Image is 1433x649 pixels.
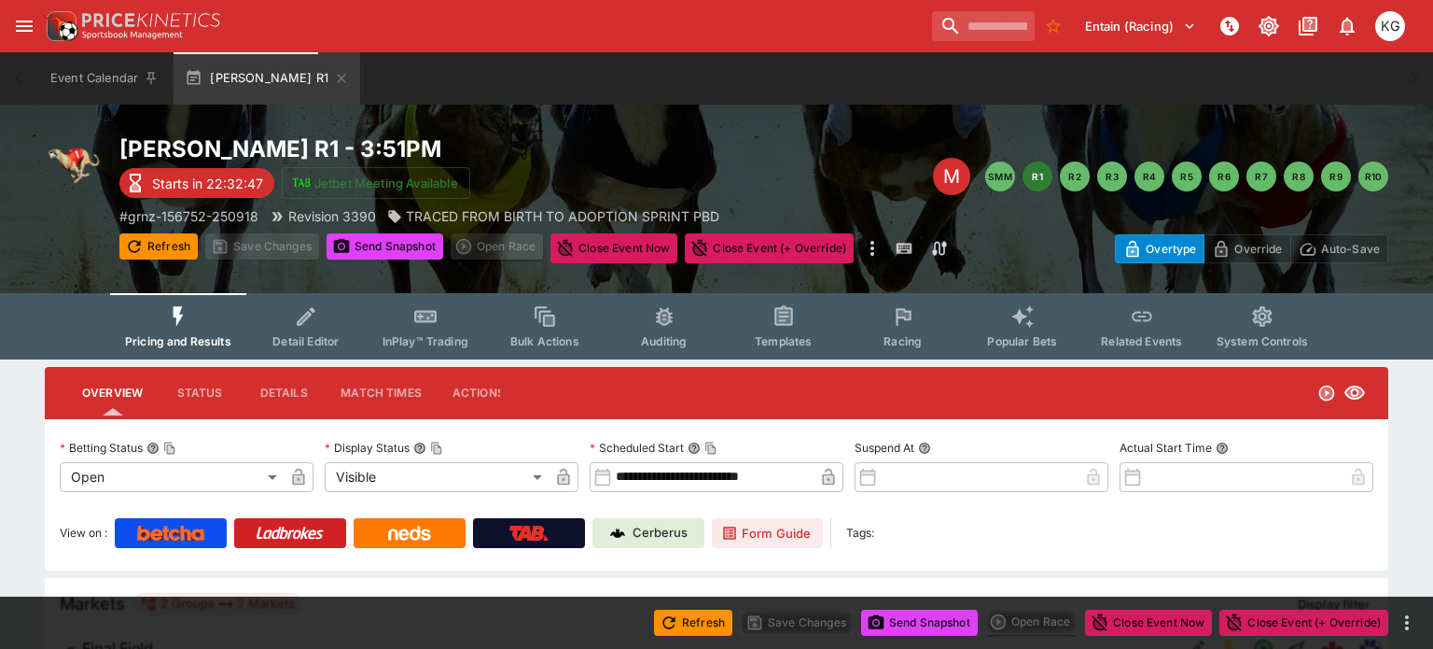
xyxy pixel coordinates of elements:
button: Match Times [326,371,437,416]
p: Betting Status [60,440,143,456]
p: Suspend At [855,440,914,456]
button: Send Snapshot [327,233,443,260]
img: Ladbrokes [256,526,324,541]
h5: Markets [60,593,125,614]
button: Close Event (+ Override) [685,233,854,263]
button: Event Calendar [39,52,170,105]
button: Close Event Now [550,233,677,263]
button: Toggle light/dark mode [1252,9,1286,43]
button: Jetbet Meeting Available [282,167,470,199]
div: Kevin Gutschlag [1375,11,1405,41]
img: jetbet-logo.svg [292,174,311,192]
button: Scheduled StartCopy To Clipboard [688,442,701,455]
button: Display StatusCopy To Clipboard [413,442,426,455]
button: more [1396,612,1418,634]
p: Display Status [325,440,410,456]
span: Detail Editor [272,334,339,348]
div: Open [60,462,284,492]
p: Revision 3390 [288,206,376,226]
p: Scheduled Start [590,440,684,456]
h2: Copy To Clipboard [119,134,754,163]
a: Form Guide [712,518,823,548]
img: Neds [388,526,430,541]
div: split button [985,609,1078,635]
button: Copy To Clipboard [704,442,717,455]
label: Tags: [846,518,874,548]
button: Kevin Gutschlag [1370,6,1411,47]
span: System Controls [1217,334,1308,348]
img: Sportsbook Management [82,31,183,39]
button: [PERSON_NAME] R1 [174,52,360,105]
button: NOT Connected to PK [1213,9,1246,43]
nav: pagination navigation [985,162,1388,191]
span: Related Events [1101,334,1182,348]
button: R4 [1134,162,1164,191]
img: TabNZ [509,526,549,541]
button: R2 [1060,162,1090,191]
div: TRACED FROM BIRTH TO ADOPTION SPRINT PBD [387,206,719,226]
button: Copy To Clipboard [163,442,176,455]
span: Popular Bets [987,334,1057,348]
div: Start From [1115,234,1388,263]
button: open drawer [7,9,41,43]
div: split button [451,233,543,260]
button: SMM [985,162,1015,191]
button: R5 [1172,162,1202,191]
div: Visible [325,462,549,492]
button: No Bookmarks [1038,11,1068,41]
div: Edit Meeting [933,158,970,195]
span: Auditing [641,334,687,348]
button: Suspend At [918,442,931,455]
button: Actions [437,371,521,416]
button: Select Tenant [1074,11,1207,41]
button: Close Event (+ Override) [1219,610,1388,636]
button: R1 [1023,162,1052,191]
span: Bulk Actions [510,334,579,348]
button: Send Snapshot [861,610,978,636]
span: Pricing and Results [125,334,231,348]
p: Starts in 22:32:47 [152,174,263,193]
button: R6 [1209,162,1239,191]
p: Cerberus [633,524,688,543]
a: Cerberus [592,518,704,548]
button: Documentation [1291,9,1325,43]
button: Copy To Clipboard [430,442,443,455]
p: Override [1234,239,1282,259]
p: Actual Start Time [1120,440,1212,456]
button: Overtype [1115,234,1204,263]
p: Copy To Clipboard [119,206,258,226]
p: TRACED FROM BIRTH TO ADOPTION SPRINT PBD [406,206,719,226]
button: Refresh [654,610,732,636]
p: Auto-Save [1321,239,1380,259]
button: R10 [1358,162,1388,191]
span: Templates [755,334,812,348]
p: Overtype [1146,239,1196,259]
span: InPlay™ Trading [383,334,468,348]
input: search [932,11,1035,41]
button: R3 [1097,162,1127,191]
img: Betcha [137,526,204,541]
button: R7 [1246,162,1276,191]
button: R8 [1284,162,1314,191]
button: R9 [1321,162,1351,191]
img: PriceKinetics [82,13,220,27]
button: Override [1203,234,1290,263]
img: PriceKinetics Logo [41,7,78,45]
label: View on : [60,518,107,548]
button: more [861,233,883,263]
button: Status [158,371,242,416]
button: Display filter [1287,589,1381,619]
svg: Visible [1343,382,1366,404]
button: Betting StatusCopy To Clipboard [146,442,160,455]
span: Racing [883,334,922,348]
button: Auto-Save [1290,234,1388,263]
img: Cerberus [610,526,625,541]
button: Notifications [1330,9,1364,43]
div: Event type filters [110,293,1323,360]
button: Close Event Now [1085,610,1212,636]
svg: Open [1317,384,1336,402]
button: Overview [67,371,158,416]
button: Refresh [119,233,198,260]
button: Details [242,371,326,416]
div: 2 Groups 2 Markets [140,593,295,615]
